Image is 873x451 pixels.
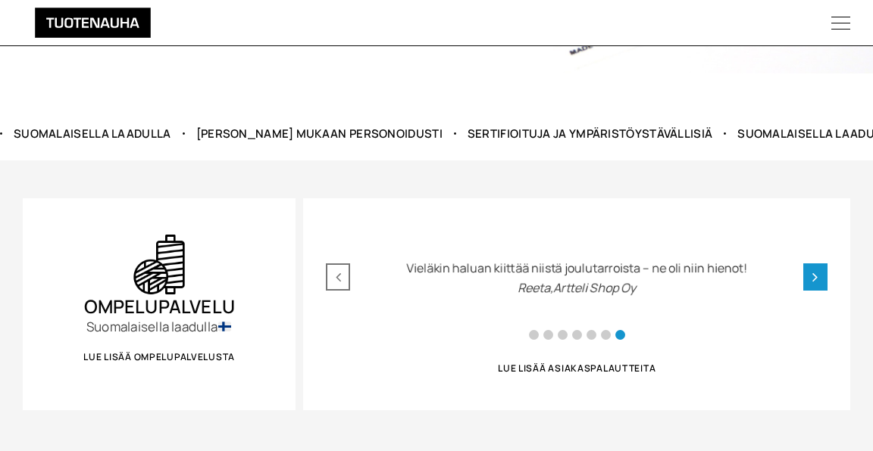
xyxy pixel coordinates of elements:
img: 🇫🇮 [218,320,231,333]
a: Lue lisää asiakaspalautteita [459,350,694,387]
span: Go to slide 7 [615,330,625,340]
p: Vieläkin haluan kiittää niistä joulutarroista – ne oli niin hienot! [364,258,790,297]
em: Reeta, [518,279,636,296]
span: Go to slide 6 [601,330,611,340]
div: [PERSON_NAME] mukaan personoidusti [194,126,440,142]
span: Go to slide 3 [558,330,568,340]
h2: OMPELUPALVELU [23,297,296,316]
a: Lue lisää ompelupalvelusta [45,338,274,376]
p: Suomalaisella laadulla [23,316,296,338]
span: Go to slide 1 [529,330,539,340]
div: 7 / 7 [364,258,790,313]
img: Etusivu 2 [127,232,192,297]
img: Tuotenauha Oy [15,8,171,38]
span: Lue lisää asiakaspalautteita [498,364,656,373]
span: Go to slide 2 [543,330,553,340]
span: Go to slide 4 [572,330,582,340]
span: Lue lisää ompelupalvelusta [83,353,235,362]
div: Sertifioituja ja ympäristöystävällisiä [465,126,710,142]
div: Suomalaisella laadulla [11,126,169,142]
span: Go to slide 5 [587,330,596,340]
a: Artteli Shop Oy [553,279,636,296]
